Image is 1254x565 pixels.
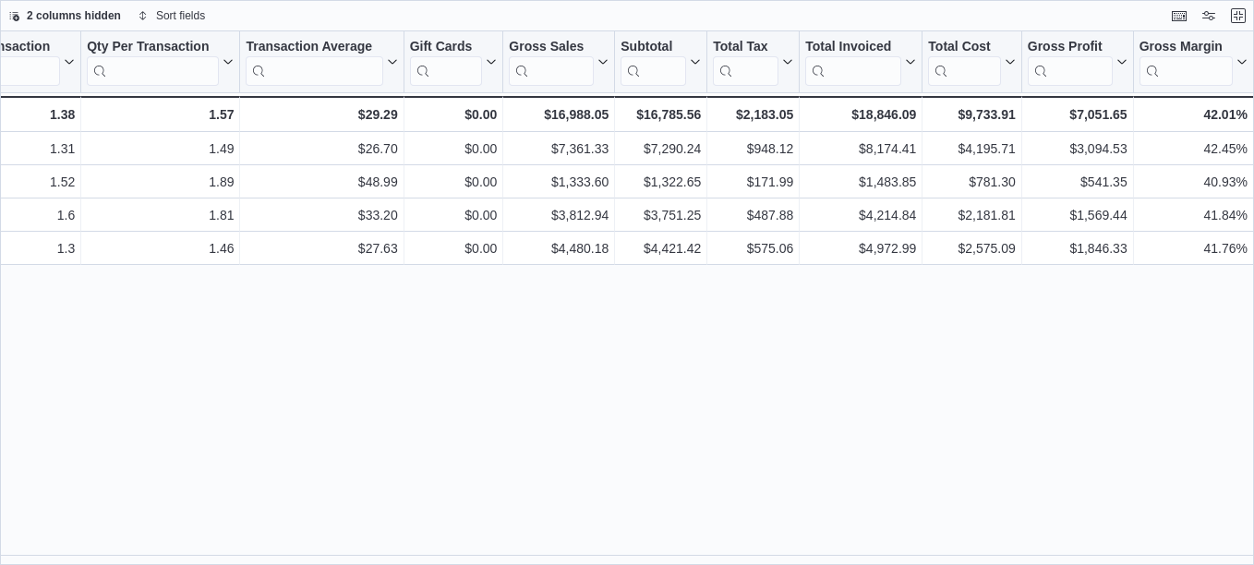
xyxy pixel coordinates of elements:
[621,39,686,56] div: Subtotal
[509,39,594,86] div: Gross Sales
[928,39,1000,56] div: Total Cost
[621,39,701,86] button: Subtotal
[87,39,234,86] button: Qty Per Transaction
[713,39,793,86] button: Total Tax
[410,204,498,226] div: $0.00
[1028,237,1127,259] div: $1,846.33
[1139,39,1248,86] button: Gross Margin
[1028,39,1127,86] button: Gross Profit
[87,237,234,259] div: 1.46
[410,138,498,160] div: $0.00
[410,39,483,56] div: Gift Cards
[1,5,128,27] button: 2 columns hidden
[246,237,397,259] div: $27.63
[509,39,609,86] button: Gross Sales
[509,39,594,56] div: Gross Sales
[928,237,1015,259] div: $2,575.09
[713,103,793,126] div: $2,183.05
[713,138,793,160] div: $948.12
[509,237,609,259] div: $4,480.18
[1028,39,1113,86] div: Gross Profit
[87,39,219,56] div: Qty Per Transaction
[621,204,701,226] div: $3,751.25
[1028,39,1113,56] div: Gross Profit
[1139,103,1248,126] div: 42.01%
[1139,171,1248,193] div: 40.93%
[713,171,793,193] div: $171.99
[928,103,1015,126] div: $9,733.91
[1139,39,1233,86] div: Gross Margin
[87,171,234,193] div: 1.89
[713,237,793,259] div: $575.06
[130,5,212,27] button: Sort fields
[246,171,397,193] div: $48.99
[410,103,498,126] div: $0.00
[246,138,397,160] div: $26.70
[509,103,609,126] div: $16,988.05
[1028,103,1127,126] div: $7,051.65
[805,171,916,193] div: $1,483.85
[621,103,701,126] div: $16,785.56
[805,39,901,86] div: Total Invoiced
[928,39,1015,86] button: Total Cost
[1139,204,1248,226] div: 41.84%
[1139,237,1248,259] div: 41.76%
[621,138,701,160] div: $7,290.24
[713,204,793,226] div: $487.88
[246,204,397,226] div: $33.20
[246,39,397,86] button: Transaction Average
[928,171,1015,193] div: $781.30
[928,204,1015,226] div: $2,181.81
[410,237,498,259] div: $0.00
[509,204,609,226] div: $3,812.94
[713,39,778,56] div: Total Tax
[410,39,483,86] div: Gift Card Sales
[928,39,1000,86] div: Total Cost
[621,39,686,86] div: Subtotal
[713,39,778,86] div: Total Tax
[621,237,701,259] div: $4,421.42
[621,171,701,193] div: $1,322.65
[1168,5,1190,27] button: Keyboard shortcuts
[1139,138,1248,160] div: 42.45%
[156,8,205,23] span: Sort fields
[805,138,916,160] div: $8,174.41
[410,171,498,193] div: $0.00
[1028,171,1127,193] div: $541.35
[805,39,916,86] button: Total Invoiced
[1198,5,1220,27] button: Display options
[1139,39,1233,56] div: Gross Margin
[928,138,1015,160] div: $4,195.71
[1227,5,1249,27] button: Exit fullscreen
[87,138,234,160] div: 1.49
[509,171,609,193] div: $1,333.60
[87,39,219,86] div: Qty Per Transaction
[805,204,916,226] div: $4,214.84
[1028,204,1127,226] div: $1,569.44
[1028,138,1127,160] div: $3,094.53
[805,39,901,56] div: Total Invoiced
[246,103,397,126] div: $29.29
[509,138,609,160] div: $7,361.33
[805,237,916,259] div: $4,972.99
[87,103,234,126] div: 1.57
[246,39,382,86] div: Transaction Average
[805,103,916,126] div: $18,846.09
[410,39,498,86] button: Gift Cards
[27,8,121,23] span: 2 columns hidden
[87,204,234,226] div: 1.81
[246,39,382,56] div: Transaction Average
